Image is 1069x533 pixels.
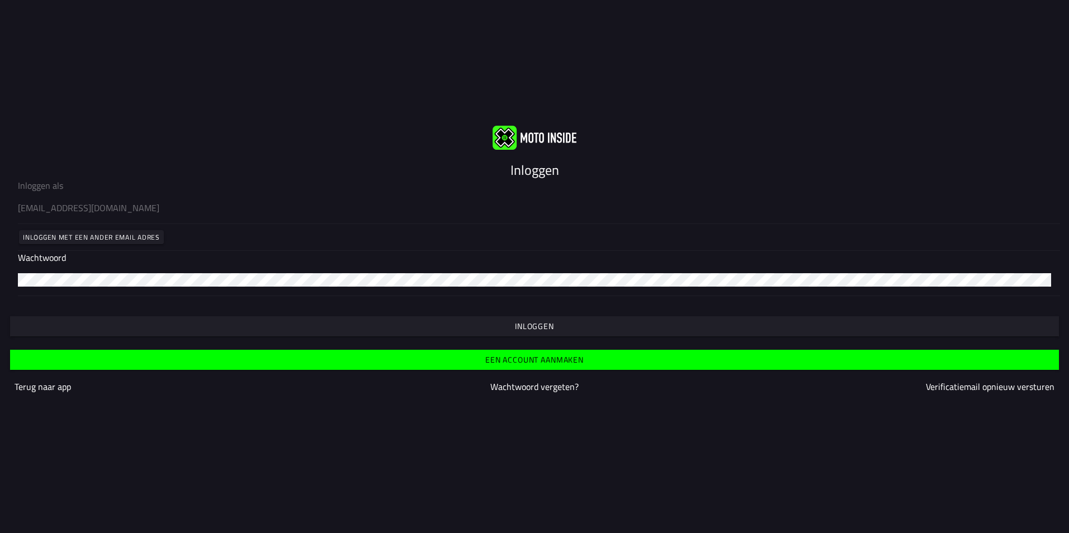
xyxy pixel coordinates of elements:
ion-input: Inloggen als [18,179,1051,223]
ion-button: Inloggen met een ander email adres [19,230,164,244]
ion-button: Een account aanmaken [10,350,1059,370]
a: Verificatiemail opnieuw versturen [926,380,1054,393]
ion-text: Inloggen [510,160,559,180]
ion-input: Wachtwoord [18,251,1051,296]
a: Wachtwoord vergeten? [490,380,579,393]
ion-text: Inloggen [515,322,554,330]
a: Terug naar app [15,380,71,393]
